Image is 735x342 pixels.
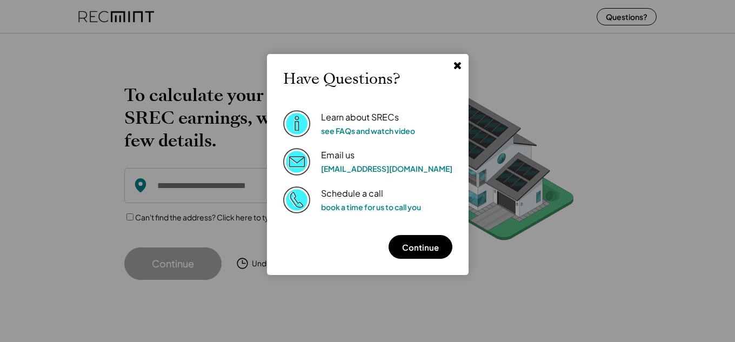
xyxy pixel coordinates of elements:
[283,148,310,175] img: Email%202%403x.png
[321,164,452,173] a: [EMAIL_ADDRESS][DOMAIN_NAME]
[321,150,355,161] div: Email us
[283,186,310,213] img: Phone%20copy%403x.png
[283,110,310,137] img: Information%403x.png
[321,202,421,212] a: book a time for us to call you
[321,112,399,123] div: Learn about SRECs
[389,235,452,259] button: Continue
[321,188,383,199] div: Schedule a call
[283,70,400,89] h2: Have Questions?
[321,126,415,136] a: see FAQs and watch video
